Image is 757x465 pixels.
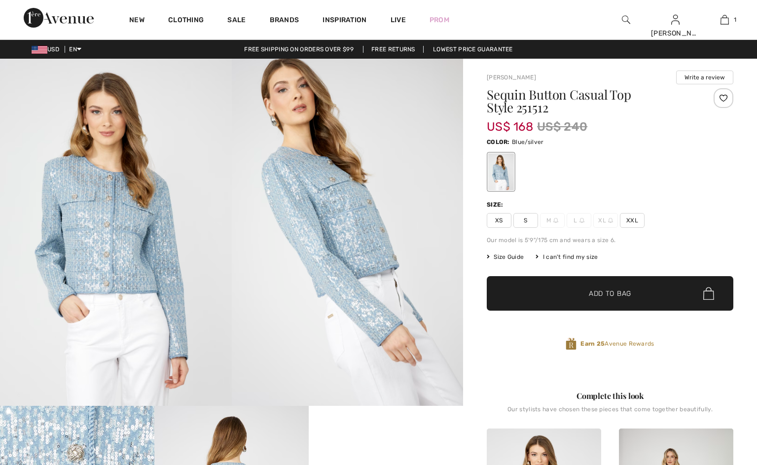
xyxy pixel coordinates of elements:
img: search the website [622,14,630,26]
a: Free shipping on orders over $99 [236,46,361,53]
div: I can't find my size [536,252,598,261]
span: S [513,213,538,228]
a: Lowest Price Guarantee [425,46,521,53]
span: XL [593,213,618,228]
img: ring-m.svg [608,218,613,223]
span: USD [32,46,63,53]
a: New [129,16,144,26]
a: Free Returns [363,46,424,53]
strong: Earn 25 [580,340,605,347]
a: Clothing [168,16,204,26]
span: XS [487,213,511,228]
div: [PERSON_NAME] [651,28,699,38]
span: US$ 168 [487,110,533,134]
a: Live [391,15,406,25]
span: US$ 240 [537,118,587,136]
div: Our stylists have chosen these pieces that come together beautifully. [487,406,733,421]
span: Add to Bag [589,288,631,299]
span: EN [69,46,81,53]
img: Bag.svg [703,287,714,300]
img: My Bag [721,14,729,26]
div: Size: [487,200,505,209]
h1: Sequin Button Casual Top Style 251512 [487,88,692,114]
img: Sequin Button Casual Top Style 251512. 2 [232,59,464,406]
img: ring-m.svg [553,218,558,223]
span: M [540,213,565,228]
span: Inspiration [323,16,366,26]
a: [PERSON_NAME] [487,74,536,81]
img: US Dollar [32,46,47,54]
a: Sale [227,16,246,26]
a: 1 [700,14,749,26]
img: 1ère Avenue [24,8,94,28]
button: Write a review [676,71,733,84]
span: Blue/silver [512,139,543,145]
img: ring-m.svg [579,218,584,223]
button: Add to Bag [487,276,733,311]
a: Sign In [671,15,680,24]
span: Size Guide [487,252,524,261]
span: Color: [487,139,510,145]
span: Avenue Rewards [580,339,654,348]
img: My Info [671,14,680,26]
div: Our model is 5'9"/175 cm and wears a size 6. [487,236,733,245]
span: 1 [734,15,736,24]
span: L [567,213,591,228]
div: Complete this look [487,390,733,402]
a: Brands [270,16,299,26]
a: Prom [430,15,449,25]
div: Blue/silver [488,153,514,190]
span: XXL [620,213,645,228]
img: Avenue Rewards [566,337,577,351]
